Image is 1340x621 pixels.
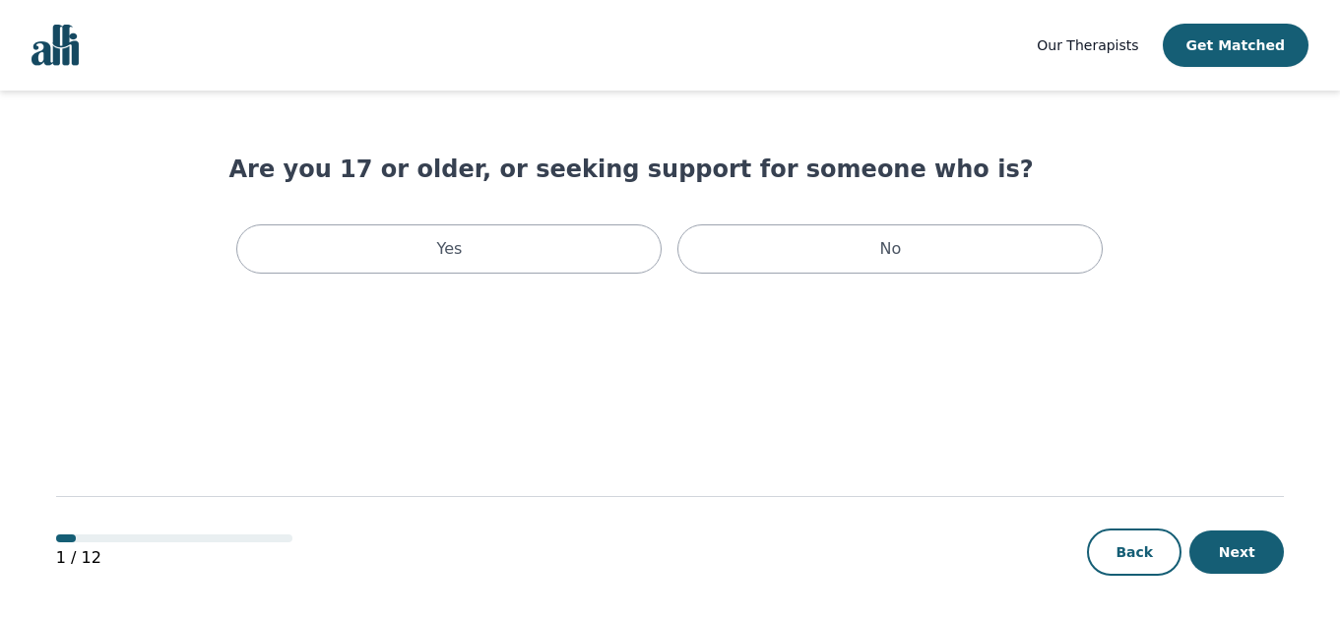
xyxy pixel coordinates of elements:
button: Next [1189,530,1284,574]
p: 1 / 12 [56,546,292,570]
button: Back [1087,528,1181,576]
h1: Are you 17 or older, or seeking support for someone who is? [228,154,1111,185]
a: Our Therapists [1037,33,1138,57]
img: alli logo [32,25,79,66]
span: Our Therapists [1037,37,1138,53]
button: Get Matched [1163,24,1308,67]
p: Yes [437,237,463,261]
p: No [880,237,902,261]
